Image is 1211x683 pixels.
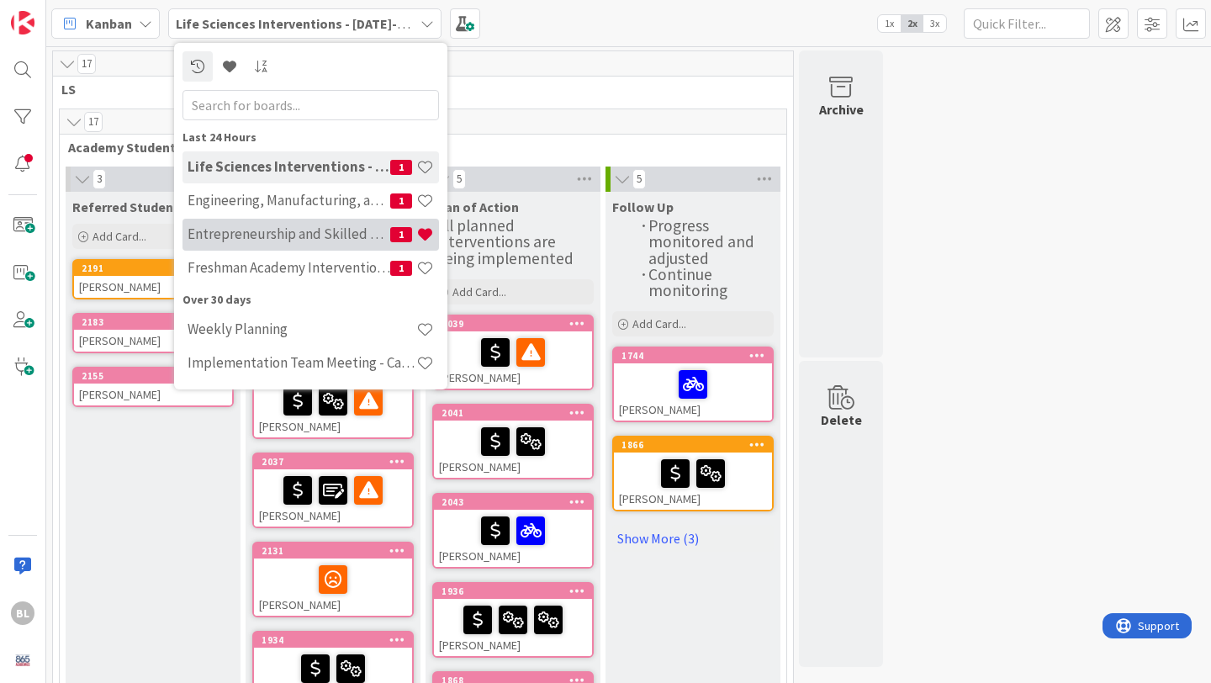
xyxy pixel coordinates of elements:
div: [PERSON_NAME] [74,330,232,352]
a: 1866[PERSON_NAME] [612,436,774,511]
a: 1744[PERSON_NAME] [612,347,774,422]
img: avatar [11,649,34,672]
div: BL [11,601,34,625]
div: 2191[PERSON_NAME] [74,261,232,298]
span: 2x [901,15,923,32]
div: [PERSON_NAME] [614,453,772,510]
div: Archive [819,99,864,119]
a: 2131[PERSON_NAME] [252,542,414,617]
span: Academy Students (10th Grade) [68,139,765,156]
span: 1 [390,261,412,276]
div: [PERSON_NAME] [254,559,412,616]
div: 1866 [614,437,772,453]
div: 2039[PERSON_NAME] [434,316,592,389]
span: Follow Up [612,199,674,215]
div: 2037 [254,454,412,469]
div: 2039 [442,318,592,330]
div: 2043 [434,495,592,510]
span: Progress monitored and adjusted [648,215,758,268]
div: 2039 [434,316,592,331]
div: 2183 [82,316,232,328]
span: Plan of Action [432,199,519,215]
span: Add Card... [452,284,506,299]
div: 1744 [621,350,772,362]
div: 1936 [434,584,592,599]
div: 1744[PERSON_NAME] [614,348,772,421]
div: 1866[PERSON_NAME] [614,437,772,510]
span: 3 [93,169,106,189]
input: Quick Filter... [964,8,1090,39]
span: Referred Students [72,199,186,215]
span: LS [61,81,772,98]
span: 17 [77,54,96,74]
input: Search for boards... [182,90,439,120]
div: [PERSON_NAME] [434,599,592,656]
div: 2183[PERSON_NAME] [74,315,232,352]
span: 1x [878,15,901,32]
div: 2037 [262,456,412,468]
div: 2037[PERSON_NAME] [254,454,412,527]
div: 2041 [442,407,592,419]
h4: Entrepreneurship and Skilled Services Interventions - [DATE]-[DATE] [188,225,390,242]
div: 2155[PERSON_NAME] [74,368,232,405]
a: 2191[PERSON_NAME] [72,259,234,299]
div: [PERSON_NAME] [74,384,232,405]
span: 5 [632,169,646,189]
div: 2041 [434,405,592,421]
div: 2191 [82,262,232,274]
span: Kanban [86,13,132,34]
div: 1934 [254,633,412,648]
div: 2155 [74,368,232,384]
h4: Life Sciences Interventions - [DATE]-[DATE] [188,158,390,175]
a: 1936[PERSON_NAME] [432,582,594,658]
div: 2045[PERSON_NAME] [254,365,412,437]
div: 2043[PERSON_NAME] [434,495,592,567]
span: 1 [390,227,412,242]
div: 2183 [74,315,232,330]
div: 2191 [74,261,232,276]
div: Delete [821,410,862,430]
div: 1936 [442,585,592,597]
div: [PERSON_NAME] [434,331,592,389]
div: 2131 [254,543,412,559]
h4: Implementation Team Meeting - Career Themed [188,354,416,371]
div: 1934 [262,634,412,646]
div: 2131[PERSON_NAME] [254,543,412,616]
a: 2045[PERSON_NAME] [252,363,414,439]
span: 1 [390,193,412,209]
b: Life Sciences Interventions - [DATE]-[DATE] [176,15,436,32]
span: Support [35,3,77,23]
a: 2039[PERSON_NAME] [432,315,594,390]
div: [PERSON_NAME] [254,380,412,437]
div: 1936[PERSON_NAME] [434,584,592,656]
a: 2155[PERSON_NAME] [72,367,234,407]
div: [PERSON_NAME] [74,276,232,298]
span: Add Card... [93,229,146,244]
a: 2183[PERSON_NAME] [72,313,234,353]
a: 2037[PERSON_NAME] [252,453,414,528]
div: 2041[PERSON_NAME] [434,405,592,478]
span: Continue monitoring [648,264,727,300]
div: Last 24 Hours [182,129,439,146]
div: Over 30 days [182,291,439,309]
div: 2131 [262,545,412,557]
span: 3x [923,15,946,32]
div: 1866 [621,439,772,451]
span: Add Card... [632,316,686,331]
h4: Freshman Academy Intervention - [DATE]-[DATE] [188,259,390,276]
span: 5 [452,169,466,189]
div: [PERSON_NAME] [434,510,592,567]
span: 1 [390,160,412,175]
h4: Weekly Planning [188,320,416,337]
a: Show More (3) [612,525,774,552]
div: 1744 [614,348,772,363]
h4: Engineering, Manufacturing, and Transportation [188,192,390,209]
img: Visit kanbanzone.com [11,11,34,34]
a: 2041[PERSON_NAME] [432,404,594,479]
a: 2043[PERSON_NAME] [432,493,594,569]
span: All planned interventions are being implemented [436,215,574,268]
div: [PERSON_NAME] [254,469,412,527]
div: [PERSON_NAME] [434,421,592,478]
div: [PERSON_NAME] [614,363,772,421]
div: 2043 [442,496,592,508]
